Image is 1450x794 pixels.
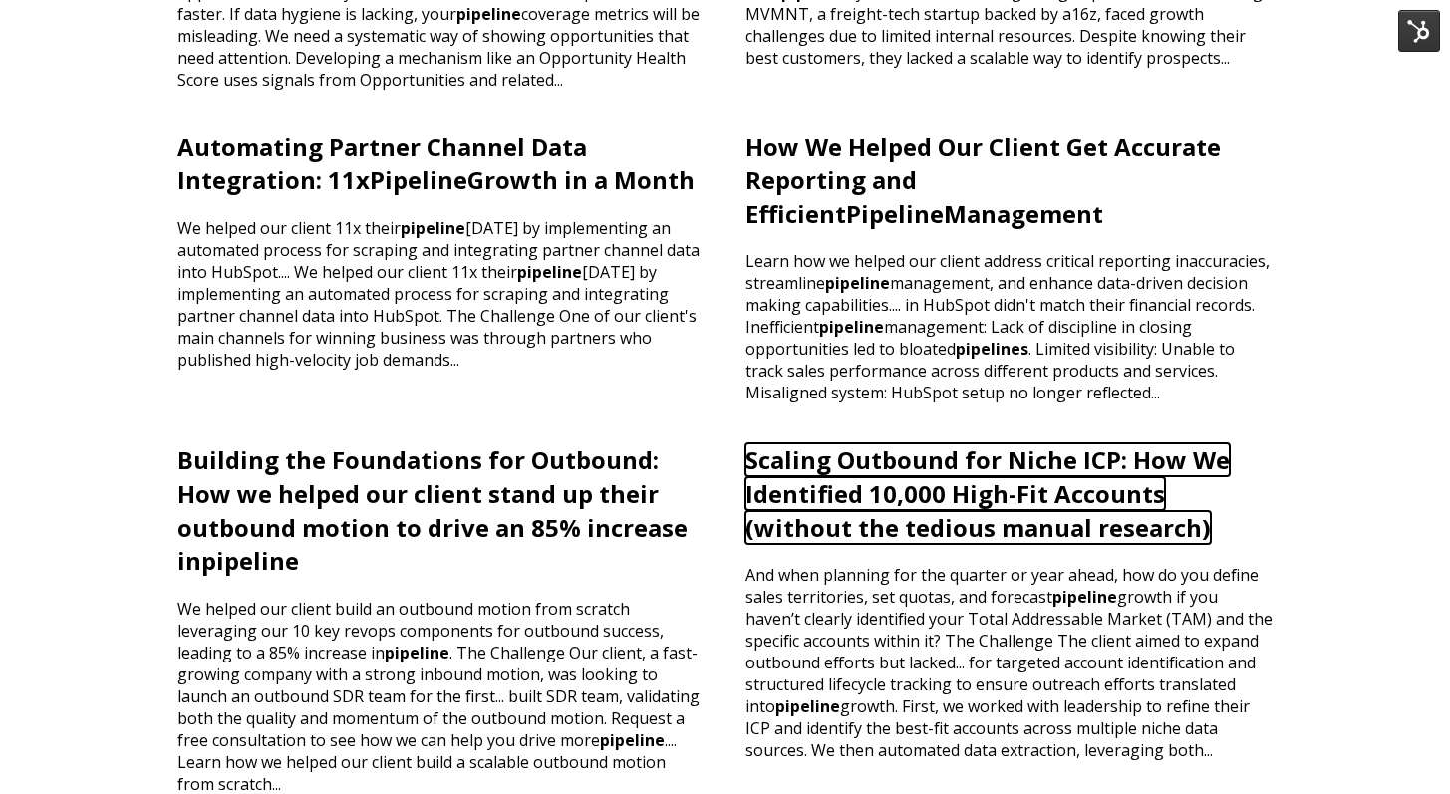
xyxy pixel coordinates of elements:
[177,443,688,577] a: Building the Foundations for Outbound: How we helped our client stand up their outbound motion to...
[775,695,840,717] span: pipeline
[177,131,695,197] a: Automating Partner Channel Data Integration: 11xPipelineGrowth in a Month
[177,197,706,371] p: We helped our client 11x their [DATE] by implementing an automated process for scraping and integ...
[745,443,1230,543] a: Scaling Outbound for Niche ICP: How We Identified 10,000 High-Fit Accounts (without the tedious m...
[600,729,665,751] span: pipeline
[745,544,1274,761] p: And when planning for the quarter or year ahead, how do you define sales territories, set quotas,...
[517,261,582,283] span: pipeline
[456,3,521,25] span: pipeline
[401,217,465,239] span: pipeline
[1052,586,1117,608] span: pipeline
[846,197,944,230] span: Pipeline
[825,272,890,294] span: pipeline
[370,163,467,196] span: Pipeline
[956,338,1028,360] span: pipelines
[385,642,449,663] span: pipeline
[745,230,1274,403] p: Learn how we helped our client address critical reporting inaccuracies, streamline management, an...
[201,544,299,577] span: pipeline
[1398,10,1440,52] img: HubSpot Tools Menu Toggle
[819,316,884,338] span: pipeline
[745,131,1221,230] a: How We Helped Our Client Get Accurate Reporting and EfficientPipelineManagement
